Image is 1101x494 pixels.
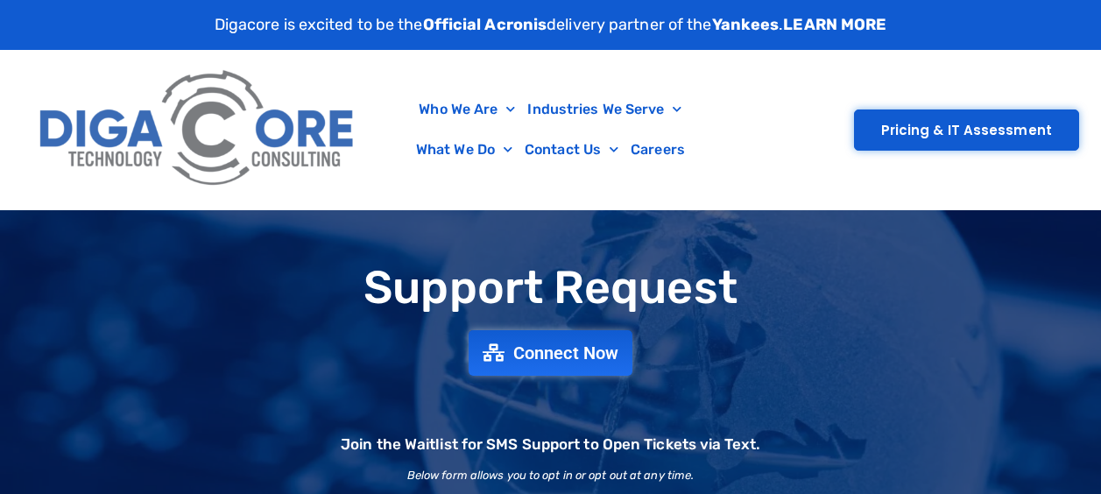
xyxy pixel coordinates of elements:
img: Digacore Logo [31,59,365,201]
strong: Yankees [712,15,780,34]
h2: Join the Waitlist for SMS Support to Open Tickets via Text. [341,437,760,452]
a: LEARN MORE [783,15,886,34]
a: Industries We Serve [521,89,688,130]
a: Pricing & IT Assessment [854,109,1079,151]
span: Pricing & IT Assessment [881,123,1052,137]
a: Careers [625,130,691,170]
p: Digacore is excited to be the delivery partner of the . [215,13,887,37]
a: Connect Now [469,330,632,376]
a: Who We Are [413,89,521,130]
h2: Below form allows you to opt in or opt out at any time. [407,469,695,481]
a: What We Do [410,130,519,170]
nav: Menu [374,89,726,170]
strong: Official Acronis [423,15,547,34]
a: Contact Us [519,130,625,170]
h1: Support Request [9,263,1092,313]
span: Connect Now [513,344,618,362]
